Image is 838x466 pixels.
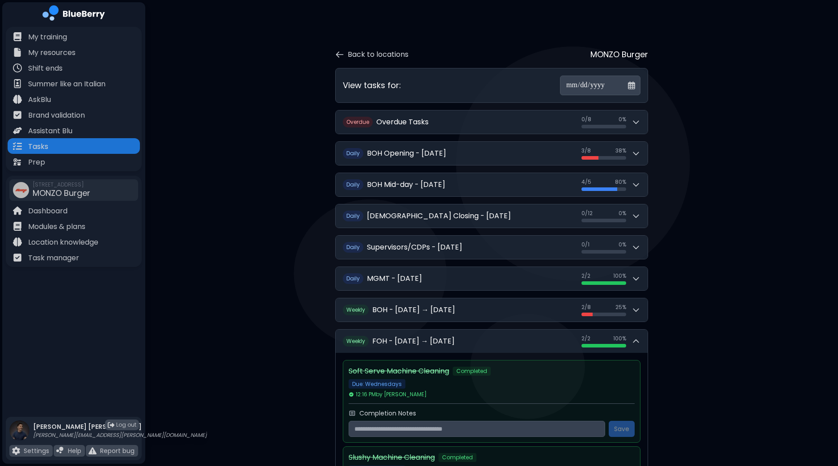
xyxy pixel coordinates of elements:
[33,432,207,439] p: [PERSON_NAME][EMAIL_ADDRESS][PERSON_NAME][DOMAIN_NAME]
[367,148,446,159] h2: BOH Opening - [DATE]
[619,210,626,217] span: 0 %
[28,110,85,121] p: Brand validation
[13,79,22,88] img: file icon
[367,242,462,253] h2: Supervisors/CDPs - [DATE]
[343,117,373,127] span: O
[24,447,49,455] p: Settings
[28,237,98,248] p: Location knowledge
[13,253,22,262] img: file icon
[343,305,369,315] span: W
[581,147,591,154] span: 3 / 8
[349,391,427,398] span: 12:16 PM by [PERSON_NAME]
[28,126,72,136] p: Assistant Blu
[9,420,29,449] img: profile photo
[349,379,405,389] span: Due: Wednesdays
[350,149,360,157] span: aily
[336,173,648,196] button: DailyBOH Mid-day - [DATE]4/580%
[367,211,511,221] h2: [DEMOGRAPHIC_DATA] Closing - [DATE]
[619,116,626,123] span: 0 %
[28,94,51,105] p: AskBlu
[343,242,363,253] span: D
[28,47,76,58] p: My resources
[100,447,135,455] p: Report bug
[336,298,648,322] button: WeeklyBOH - [DATE] → [DATE]2/825%
[350,212,360,220] span: aily
[28,79,105,89] p: Summer like an Italian
[13,142,22,151] img: file icon
[13,48,22,57] img: file icon
[68,447,81,455] p: Help
[33,423,207,431] p: [PERSON_NAME] [PERSON_NAME]
[590,48,648,61] p: MONZO Burger
[13,206,22,215] img: file icon
[42,5,105,24] img: company logo
[367,179,445,190] h2: BOH Mid-day - [DATE]
[336,204,648,228] button: Daily[DEMOGRAPHIC_DATA] Closing - [DATE]0/120%
[336,267,648,290] button: DailyMGMT - [DATE]2/2100%
[336,236,648,259] button: DailySupervisors/CDPs - [DATE]0/10%
[343,148,363,159] span: D
[13,64,22,72] img: file icon
[372,305,455,315] h2: BOH - [DATE] → [DATE]
[28,253,79,263] p: Task manager
[33,187,90,199] span: MONZO Burger
[349,366,449,377] p: Soft Serve Machine Cleaning
[56,447,64,455] img: file icon
[13,126,22,135] img: file icon
[336,110,648,134] button: OverdueOverdue Tasks0/80%
[13,32,22,41] img: file icon
[108,422,114,428] img: logout
[349,452,435,463] p: Slushy Machine Cleaning
[352,306,365,313] span: eekly
[581,210,593,217] span: 0 / 12
[350,118,369,126] span: verdue
[335,49,408,60] button: Back to locations
[336,142,648,165] button: DailyBOH Opening - [DATE]3/838%
[88,447,97,455] img: file icon
[343,273,363,284] span: D
[343,336,369,347] span: W
[28,221,85,232] p: Modules & plans
[350,181,360,188] span: aily
[453,367,491,376] span: Completed
[28,206,67,216] p: Dashboard
[619,241,626,248] span: 0 %
[28,141,48,152] p: Tasks
[615,178,626,186] span: 80 %
[615,304,626,311] span: 25 %
[343,211,363,221] span: D
[581,335,590,342] span: 2 / 2
[13,110,22,119] img: file icon
[336,330,648,353] button: WeeklyFOH - [DATE] → [DATE]2/2100%
[13,237,22,246] img: file icon
[613,335,626,342] span: 100 %
[581,272,590,280] span: 2 / 2
[28,32,67,42] p: My training
[350,243,360,251] span: aily
[28,157,45,168] p: Prep
[350,275,360,282] span: aily
[343,79,401,92] h3: View tasks for:
[581,241,590,248] span: 0 / 1
[372,336,455,347] h2: FOH - [DATE] → [DATE]
[13,222,22,231] img: file icon
[581,116,591,123] span: 0 / 8
[438,453,476,462] span: Completed
[376,117,429,127] h2: Overdue Tasks
[359,409,416,417] label: Completion Notes
[613,272,626,280] span: 100 %
[343,179,363,190] span: D
[581,304,591,311] span: 2 / 8
[116,421,136,428] span: Log out
[581,178,591,186] span: 4 / 5
[12,447,20,455] img: file icon
[352,337,365,345] span: eekly
[13,182,29,198] img: company thumbnail
[13,157,22,166] img: file icon
[609,421,635,437] button: Save
[28,63,63,74] p: Shift ends
[13,95,22,104] img: file icon
[367,273,422,284] h2: MGMT - [DATE]
[615,147,626,154] span: 38 %
[33,181,90,188] span: [STREET_ADDRESS]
